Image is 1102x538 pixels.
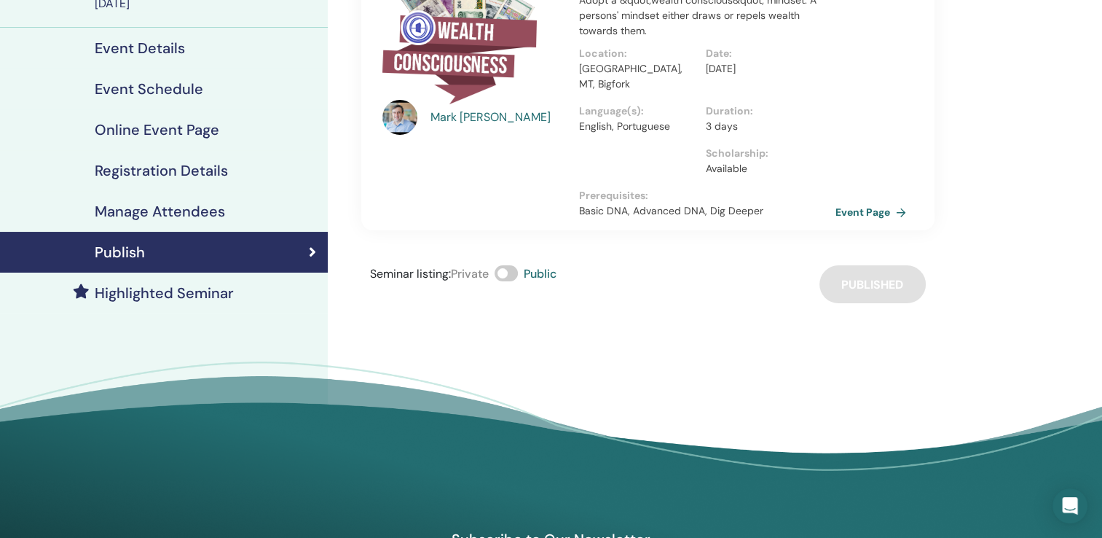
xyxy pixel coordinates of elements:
div: Open Intercom Messenger [1052,488,1087,523]
p: English, Portuguese [579,119,697,134]
h4: Online Event Page [95,121,219,139]
p: Scholarship : [706,146,824,161]
h4: Highlighted Seminar [95,284,234,302]
span: Private [451,266,489,281]
h4: Manage Attendees [95,203,225,220]
p: 3 days [706,119,824,134]
p: Available [706,161,824,176]
p: [GEOGRAPHIC_DATA], MT, Bigfork [579,61,697,92]
h4: Event Details [95,39,185,57]
h4: Event Schedule [95,80,203,98]
a: Mark [PERSON_NAME] [430,109,565,126]
span: Public [524,266,556,281]
p: Duration : [706,104,824,119]
a: Event Page [835,201,912,223]
p: Language(s) : [579,104,697,119]
span: Seminar listing : [370,266,451,281]
p: Basic DNA, Advanced DNA, Dig Deeper [579,203,833,219]
p: Prerequisites : [579,188,833,203]
img: default.jpg [382,100,417,135]
h4: Registration Details [95,162,228,179]
p: Date : [706,46,824,61]
h4: Publish [95,243,145,261]
p: Location : [579,46,697,61]
p: [DATE] [706,61,824,77]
